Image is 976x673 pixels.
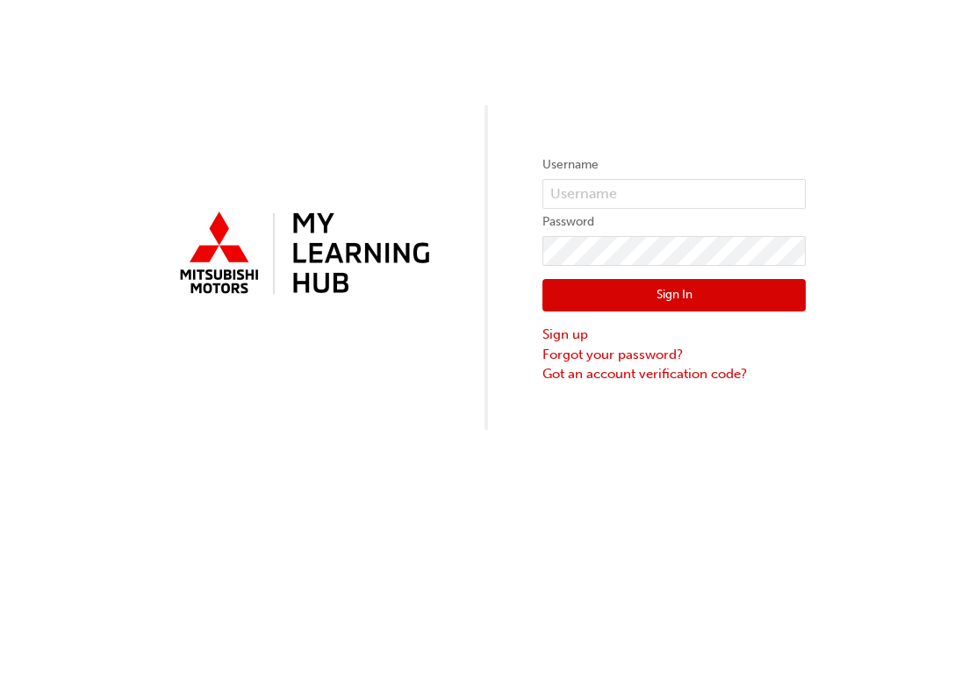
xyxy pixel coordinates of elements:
a: Got an account verification code? [542,364,806,384]
button: Sign In [542,279,806,312]
input: Username [542,179,806,209]
a: Sign up [542,325,806,345]
label: Password [542,211,806,233]
a: Forgot your password? [542,345,806,365]
label: Username [542,154,806,175]
img: mmal [170,204,434,304]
